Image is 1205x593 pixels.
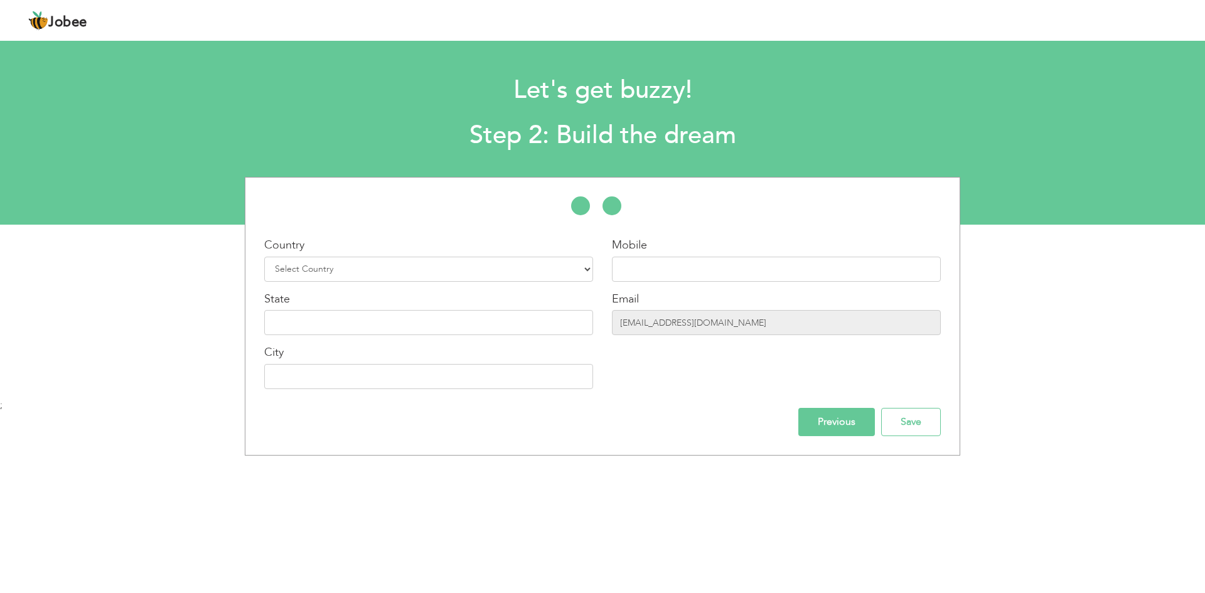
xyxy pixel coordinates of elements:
[28,11,48,31] img: jobee.io
[881,408,941,436] input: Save
[798,408,875,436] input: Previous
[48,16,87,29] span: Jobee
[612,291,639,307] label: Email
[264,237,304,254] label: Country
[264,291,290,307] label: State
[160,119,1045,152] h2: Step 2: Build the dream
[160,74,1045,107] h1: Let's get buzzy!
[264,345,284,361] label: City
[612,237,647,254] label: Mobile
